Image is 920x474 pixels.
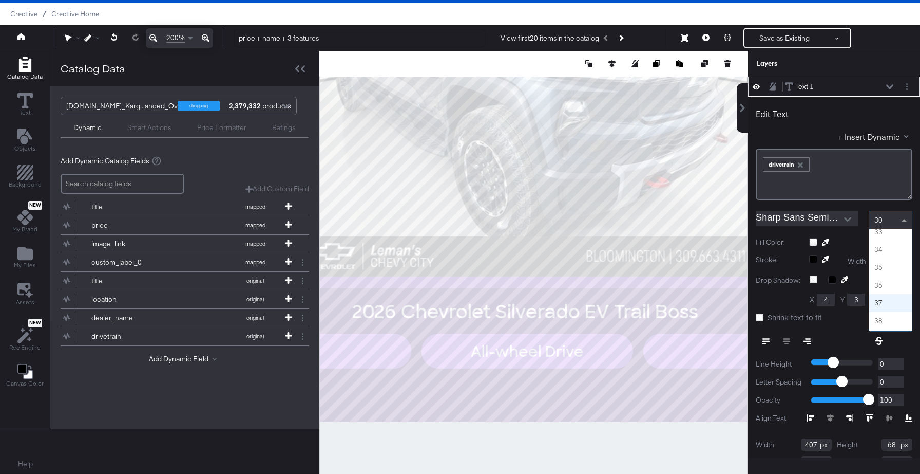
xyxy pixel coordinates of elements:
button: Help [11,455,40,473]
label: Top [837,458,848,467]
button: Text [11,90,39,120]
span: New [28,202,42,209]
button: Assets [10,280,41,309]
label: X [810,295,814,305]
div: 34 [869,241,912,259]
label: Y [840,295,845,305]
div: image_linkmapped [61,235,309,253]
button: dealer_nameoriginal [61,309,296,327]
button: Open [840,212,855,227]
div: 37 [869,294,912,312]
div: 39 [869,330,912,348]
button: Add Custom Field [245,184,309,194]
button: Next Product [614,29,628,47]
div: location [91,295,166,304]
span: Add Dynamic Catalog Fields [61,156,149,166]
span: Objects [14,144,36,153]
div: title [91,202,166,212]
span: Text [20,108,31,117]
div: locationoriginal [61,290,309,308]
label: Opacity [756,395,803,405]
div: price [91,221,166,230]
span: original [227,314,283,321]
svg: Copy image [653,60,660,67]
div: Text 1 [795,82,814,92]
button: Add Rectangle [1,54,49,84]
span: mapped [227,240,283,247]
button: drivetrainoriginal [61,327,296,345]
button: NewMy Brand [6,199,44,237]
div: Edit Text [756,109,789,119]
label: Width [848,257,866,266]
div: [DOMAIN_NAME]_Karg...anced_Overlays [66,97,197,115]
div: custom_label_0 [91,258,166,267]
div: Price Formatter [197,123,246,133]
span: original [227,296,283,303]
input: Search catalog fields [61,174,184,194]
span: original [227,277,283,284]
div: 38 [869,312,912,330]
label: Width [756,440,774,450]
span: Shrink text to fit [768,312,822,322]
div: 33 [869,223,912,241]
label: Line Height [756,359,803,369]
div: Smart Actions [127,123,171,133]
button: image_linkmapped [61,235,296,253]
div: dealer_nameoriginal [61,309,309,327]
label: Height [837,440,858,450]
label: Letter Spacing [756,377,803,387]
div: drivetrain [763,158,809,171]
div: titleoriginal [61,272,309,290]
a: Help [18,459,33,469]
svg: Paste image [676,60,683,67]
button: NewRec Engine [3,316,47,355]
div: custom_label_0mapped [61,253,309,271]
div: image_link [91,239,166,249]
span: original [227,333,283,340]
button: + Insert Dynamic [838,131,912,142]
a: Creative Home [51,10,99,18]
label: Left [756,458,768,467]
div: Layers [756,59,861,68]
button: pricemapped [61,216,296,234]
strong: 2,379,332 [227,97,262,115]
div: 35 [869,259,912,277]
button: locationoriginal [61,290,296,308]
label: Drop Shadow: [756,276,802,285]
span: New [28,320,42,326]
span: Assets [16,298,34,306]
button: titlemapped [61,198,296,216]
div: Ratings [272,123,296,133]
div: 36 [869,277,912,295]
span: 30 [874,215,883,225]
span: Canvas Color [6,379,44,388]
button: Add Rectangle [3,163,48,192]
span: mapped [227,222,283,229]
span: mapped [227,203,283,210]
button: titleoriginal [61,272,296,290]
span: My Brand [12,225,37,233]
div: Dynamic [73,123,102,133]
div: shopping [178,101,220,111]
div: dealer_name [91,313,166,323]
div: titlemapped [61,198,309,216]
button: custom_label_0mapped [61,253,296,271]
button: Layer Options [902,81,912,92]
button: Paste image [676,59,686,69]
span: Rec Engine [9,343,41,352]
span: My Files [14,261,36,269]
span: 200% [166,33,185,43]
label: Align Text [756,413,807,423]
span: Background [9,180,42,189]
button: Copy image [653,59,663,69]
button: Add Dynamic Field [149,354,221,364]
span: Creative [10,10,37,18]
span: / [37,10,51,18]
span: mapped [227,259,283,266]
button: Add Files [8,244,42,273]
div: drivetrainoriginal [61,327,309,345]
button: Save as Existing [744,29,825,47]
div: Catalog Data [61,61,125,76]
